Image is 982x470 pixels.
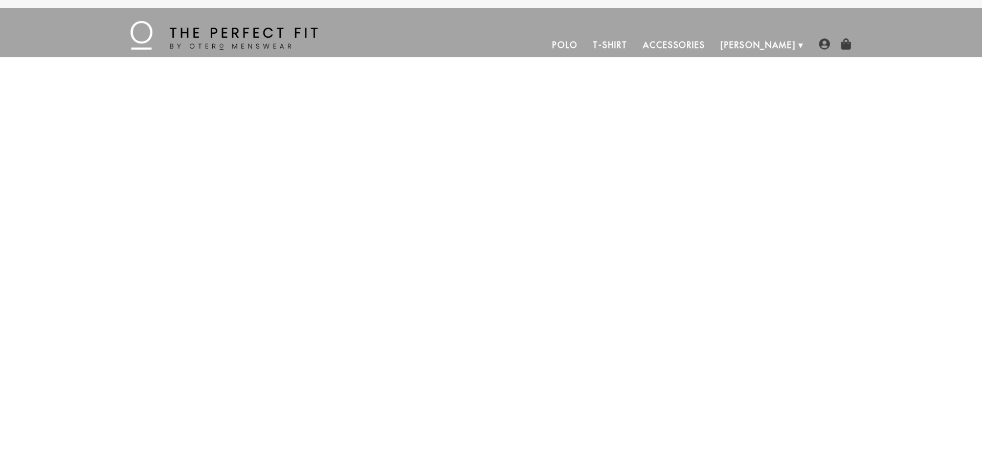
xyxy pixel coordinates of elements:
a: T-Shirt [585,33,635,57]
a: Accessories [635,33,713,57]
a: [PERSON_NAME] [713,33,804,57]
a: Polo [545,33,586,57]
img: The Perfect Fit - by Otero Menswear - Logo [130,21,318,50]
img: user-account-icon.png [819,38,830,50]
img: shopping-bag-icon.png [840,38,852,50]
